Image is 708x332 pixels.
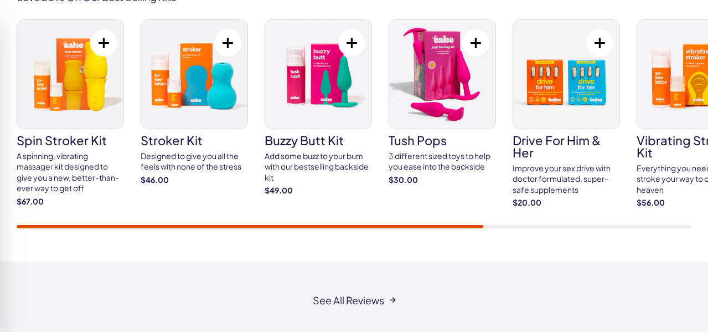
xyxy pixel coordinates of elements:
[389,175,496,186] strong: $30.00
[513,197,620,208] strong: $20.00
[17,20,123,129] img: spin stroker kit
[17,134,124,146] h3: spin stroker kit
[141,151,248,172] div: Designed to give you all the feels with none of the stress
[513,19,620,208] a: drive for him & her drive for him & her Improve your sex drive with doctor formulated, super-safe...
[17,151,124,194] div: A spinning, vibrating massager kit designed to give you a new, better-than-ever way to get off
[141,134,248,146] h3: stroker kit
[265,151,372,183] div: Add some buzz to your bum with our bestselling backside kit
[513,20,619,129] img: drive for him & her
[389,20,495,129] img: tush pops
[141,175,248,186] strong: $46.00
[141,19,248,186] a: stroker kit stroker kit Designed to give you all the feels with none of the stress $46.00
[389,134,496,146] h3: tush pops
[513,134,620,159] h3: drive for him & her
[265,19,372,196] a: buzzy butt kit buzzy butt kit Add some buzz to your bum with our bestselling backside kit $49.00
[265,134,372,146] h3: buzzy butt kit
[313,295,395,306] a: See All Reviews
[513,163,620,196] div: Improve your sex drive with doctor formulated, super-safe supplements
[141,20,247,129] img: stroker kit
[265,185,372,196] strong: $49.00
[389,19,496,186] a: tush pops tush pops 3 different sized toys to help you ease into the backside $30.00
[17,196,124,207] strong: $67.00
[265,20,371,129] img: buzzy butt kit
[17,19,124,207] a: spin stroker kit spin stroker kit A spinning, vibrating massager kit designed to give you a new, ...
[389,151,496,172] div: 3 different sized toys to help you ease into the backside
